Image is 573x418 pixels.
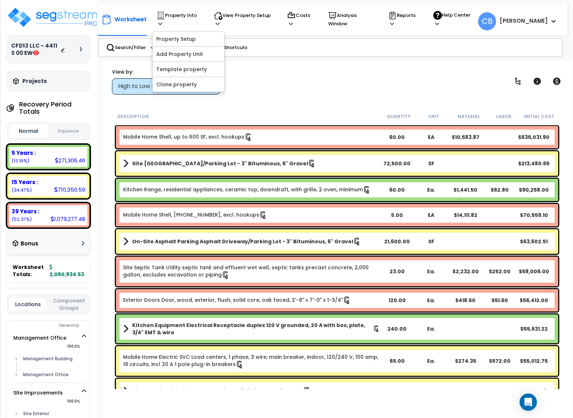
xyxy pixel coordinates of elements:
[118,82,207,91] div: High to Low (Total Cost)
[21,241,38,247] h3: Bonus
[380,297,414,304] div: 120.00
[123,211,267,219] a: Individual Item
[478,12,496,30] span: CB
[517,268,551,275] div: $58,006.00
[448,357,483,365] div: $274.35
[428,114,439,119] small: Unit
[21,409,86,418] div: Site Exterior
[448,212,483,219] div: $14,111.82
[153,62,224,77] a: Template property
[380,238,414,245] div: 21,600.00
[414,297,448,304] div: Ea.
[123,353,380,369] a: Individual Item
[448,134,483,141] div: $10,583.87
[328,11,375,28] p: Analysis Window
[12,187,32,193] small: 34.46740202853508%
[123,322,380,336] a: Assembly Title
[123,264,380,279] a: Individual Item
[153,47,224,61] a: Add Property Unit
[12,208,39,215] b: 39 Years :
[50,297,87,312] button: Component Groups
[517,325,551,332] div: $55,631.22
[67,397,86,406] span: 100.0%
[387,114,411,119] small: Quantity
[21,370,86,379] div: Management Office
[520,393,537,411] div: Open Intercom Messenger
[123,296,351,304] a: Individual Item
[457,114,480,119] small: Material
[448,268,483,275] div: $2,232.00
[414,160,448,167] div: SF
[106,43,146,52] p: Search/Filter
[153,77,224,92] a: Clone property
[448,297,483,304] div: $418.50
[214,43,247,53] p: Shortcuts
[414,357,448,365] div: Ea.
[123,236,380,247] a: Assembly Title
[132,160,308,167] b: Site [GEOGRAPHIC_DATA]/Parking Lot - 3" Bituminous, 6" Gravel
[13,389,63,396] a: Site Improvements 100.0%
[55,157,85,164] div: 271,306.46
[517,134,551,141] div: $635,031.90
[21,354,86,363] div: Management Building
[414,212,448,219] div: EA
[132,387,303,395] b: Site Pole Lighting Light pole, aluminum, 30' high, 1 arm bracket
[210,39,251,56] div: Shortcuts
[517,186,551,193] div: $90,258.00
[433,11,474,28] p: Help Center
[414,268,448,275] div: Ea.
[118,114,149,119] small: Description
[414,325,448,332] div: Ea.
[517,238,551,245] div: $63,602.51
[517,212,551,219] div: $70,559.10
[496,114,512,119] small: Labor
[13,334,66,341] a: Management Office 100.0%
[388,11,420,28] p: Reports
[114,14,147,24] p: Worksheet
[123,386,380,396] a: Assembly Title
[19,101,90,115] h4: Recovery Period Totals
[49,125,88,138] button: Squeeze
[380,186,414,193] div: 60.00
[517,387,551,395] div: $40,121.16
[123,186,371,194] a: Individual Item
[112,68,220,75] div: View by:
[11,42,60,57] h3: CFD13 LLC - 4411 S 00 EW
[12,158,29,164] small: 13.164244475053751%
[448,186,483,193] div: $1,441.50
[380,160,414,167] div: 72,500.00
[517,357,551,365] div: $55,012.75
[123,133,252,141] a: Individual Item
[483,268,517,275] div: $252.00
[380,325,414,332] div: 240.00
[153,32,224,46] a: Property Setup
[51,215,85,223] div: 1,079,277.48
[21,321,90,330] div: Ownership
[49,264,84,278] b: 2,060,934.53
[12,178,38,186] b: 15 Years :
[483,357,517,365] div: $572.00
[414,387,448,395] div: Ea.
[517,160,551,167] div: $213,480.65
[156,11,200,28] p: Property Info
[287,11,314,28] p: Costs
[517,297,551,304] div: $56,412.00
[380,268,414,275] div: 23.00
[67,342,86,351] span: 100.0%
[132,238,353,245] b: On-Site Asphalt Parking Asphalt Driveway/Parking Lot - 3" Bituminous, 6" Gravel
[524,114,554,119] small: Initial Cost
[123,158,380,169] a: Assembly Title
[132,322,373,336] b: Kitchen Equipment Electrical Receptacle duplex 120 V grounded, 20 A with box, plate, 3/4" EMT & wire
[380,387,414,395] div: 10.00
[13,264,47,278] span: Worksheet Totals:
[500,17,548,25] b: [PERSON_NAME]
[380,212,414,219] div: 5.00
[414,134,448,141] div: EA
[54,186,85,193] div: 710,350.59
[414,238,448,245] div: SF
[483,186,517,193] div: $62.80
[12,149,36,157] b: 5 Years :
[380,357,414,365] div: 65.00
[380,134,414,141] div: 60.00
[414,186,448,193] div: Ea.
